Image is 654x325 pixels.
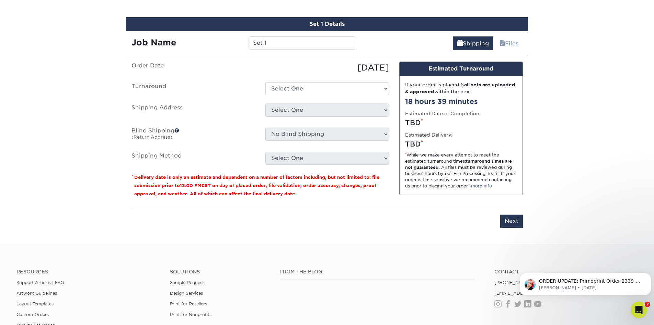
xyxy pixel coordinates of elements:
a: more info [471,183,492,188]
input: Enter a job name [249,36,355,50]
a: [PHONE_NUMBER] [494,280,537,285]
a: Contact [494,269,638,275]
div: If your order is placed & within the next: [405,81,517,95]
label: Order Date [126,62,260,74]
h4: From the Blog [279,269,476,275]
small: Delivery date is only an estimate and dependent on a number of factors including, but not limited... [134,175,379,196]
a: Design Services [170,291,203,296]
h4: Solutions [170,269,269,275]
label: Shipping Method [126,152,260,165]
a: Print for Nonprofits [170,312,211,317]
iframe: Intercom notifications message [517,258,654,306]
a: Files [495,36,523,50]
a: [EMAIL_ADDRESS][DOMAIN_NAME] [494,291,576,296]
div: 18 hours 39 minutes [405,96,517,107]
span: files [500,40,505,47]
div: [DATE] [260,62,394,74]
a: Shipping [453,36,493,50]
div: Estimated Turnaround [400,62,523,76]
div: Set 1 Details [126,17,528,31]
small: (Return Address) [131,134,172,140]
strong: Job Name [131,37,176,47]
a: Artwork Guidelines [16,291,57,296]
span: 2 [645,302,650,307]
label: Shipping Address [126,104,260,119]
label: Estimated Delivery: [405,131,452,138]
label: Estimated Date of Completion: [405,110,481,117]
a: Support Articles | FAQ [16,280,64,285]
a: Sample Request [170,280,204,285]
span: shipping [457,40,463,47]
a: Print for Resellers [170,301,207,306]
iframe: Intercom live chat [631,302,647,318]
span: 12:00 PM [180,183,202,188]
label: Turnaround [126,82,260,95]
input: Next [500,215,523,228]
div: TBD [405,118,517,128]
div: While we make every attempt to meet the estimated turnaround times; . All files must be reviewed ... [405,152,517,189]
div: TBD [405,139,517,149]
h4: Resources [16,269,160,275]
label: Blind Shipping [126,128,260,143]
